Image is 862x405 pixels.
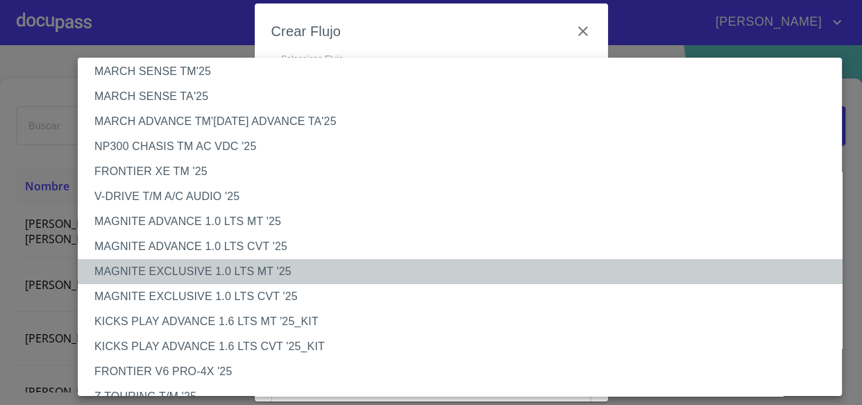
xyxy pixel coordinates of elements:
[78,109,852,134] li: MARCH ADVANCE TM'[DATE] ADVANCE TA'25
[78,359,852,384] li: FRONTIER V6 PRO-4X '25
[78,59,852,84] li: MARCH SENSE TM'25
[78,309,852,334] li: KICKS PLAY ADVANCE 1.6 LTS MT '25_KIT
[78,334,852,359] li: KICKS PLAY ADVANCE 1.6 LTS CVT '25_KIT
[78,259,852,284] li: MAGNITE EXCLUSIVE 1.0 LTS MT '25
[78,209,852,234] li: MAGNITE ADVANCE 1.0 LTS MT '25
[78,159,852,184] li: FRONTIER XE TM '25
[78,284,852,309] li: MAGNITE EXCLUSIVE 1.0 LTS CVT '25
[78,184,852,209] li: V-DRIVE T/M A/C AUDIO '25
[78,84,852,109] li: MARCH SENSE TA'25
[78,134,852,159] li: NP300 CHASIS TM AC VDC '25
[78,234,852,259] li: MAGNITE ADVANCE 1.0 LTS CVT '25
